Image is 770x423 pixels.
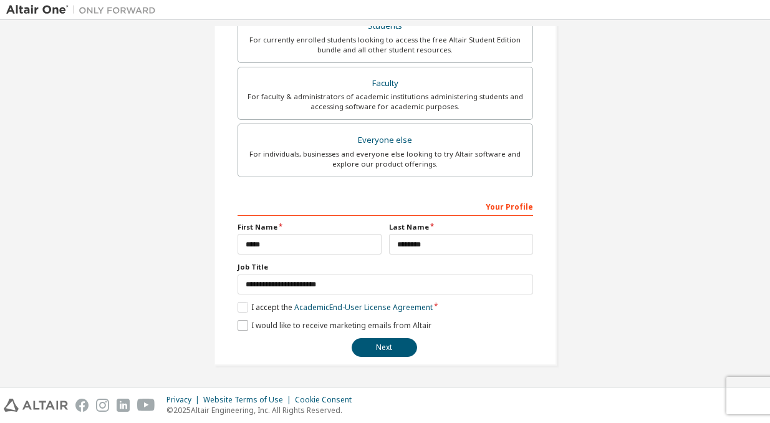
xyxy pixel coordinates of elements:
[294,302,433,313] a: Academic End-User License Agreement
[96,399,109,412] img: instagram.svg
[203,395,295,405] div: Website Terms of Use
[246,132,525,149] div: Everyone else
[238,262,533,272] label: Job Title
[6,4,162,16] img: Altair One
[246,149,525,169] div: For individuals, businesses and everyone else looking to try Altair software and explore our prod...
[246,75,525,92] div: Faculty
[238,320,431,331] label: I would like to receive marketing emails from Altair
[238,222,382,232] label: First Name
[4,399,68,412] img: altair_logo.svg
[166,395,203,405] div: Privacy
[246,17,525,35] div: Students
[137,399,155,412] img: youtube.svg
[352,338,417,357] button: Next
[246,92,525,112] div: For faculty & administrators of academic institutions administering students and accessing softwa...
[238,196,533,216] div: Your Profile
[246,35,525,55] div: For currently enrolled students looking to access the free Altair Student Edition bundle and all ...
[295,395,359,405] div: Cookie Consent
[75,399,89,412] img: facebook.svg
[389,222,533,232] label: Last Name
[238,302,433,313] label: I accept the
[117,399,130,412] img: linkedin.svg
[166,405,359,416] p: © 2025 Altair Engineering, Inc. All Rights Reserved.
